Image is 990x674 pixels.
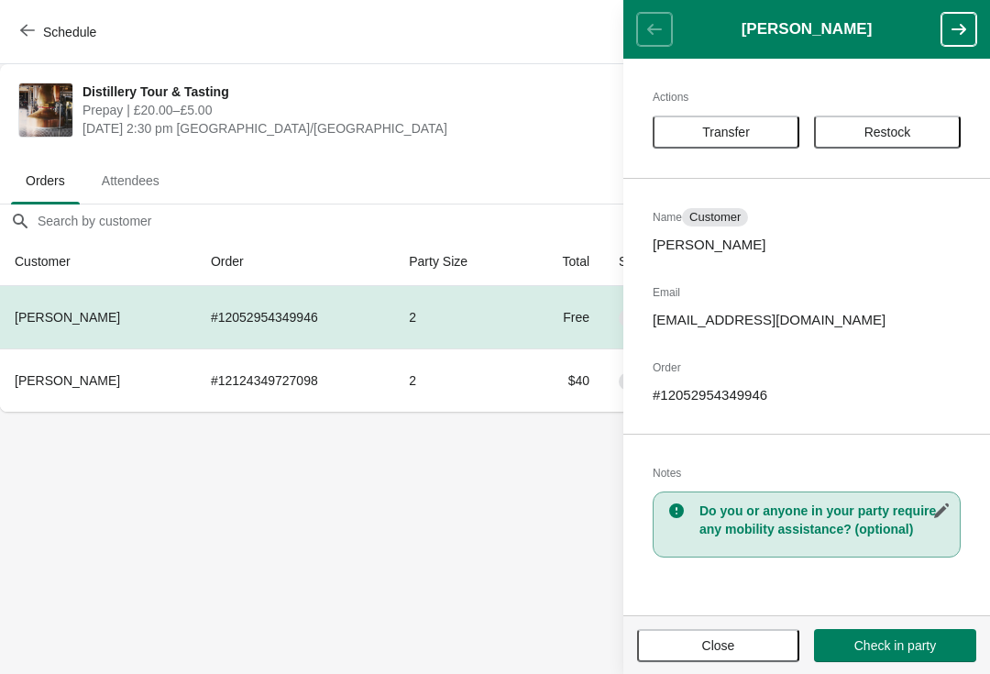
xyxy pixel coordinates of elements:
[11,164,80,197] span: Orders
[653,283,961,302] h2: Email
[653,88,961,106] h2: Actions
[196,348,394,412] td: # 12124349727098
[522,286,605,348] td: Free
[394,348,522,412] td: 2
[9,16,111,49] button: Schedule
[814,629,976,662] button: Check in party
[87,164,174,197] span: Attendees
[653,208,961,227] h2: Name
[15,373,120,388] span: [PERSON_NAME]
[15,310,120,325] span: [PERSON_NAME]
[522,348,605,412] td: $40
[854,638,936,653] span: Check in party
[522,238,605,286] th: Total
[653,116,799,149] button: Transfer
[82,83,644,101] span: Distillery Tour & Tasting
[82,119,644,138] span: [DATE] 2:30 pm [GEOGRAPHIC_DATA]/[GEOGRAPHIC_DATA]
[82,101,644,119] span: Prepay | £20.00–£5.00
[196,238,394,286] th: Order
[604,238,716,286] th: Status
[814,116,961,149] button: Restock
[394,286,522,348] td: 2
[653,386,961,404] p: # 12052954349946
[43,25,96,39] span: Schedule
[864,125,911,139] span: Restock
[196,286,394,348] td: # 12052954349946
[699,502,951,538] h3: Do you or anyone in your party require any mobility assistance? (optional)
[653,236,961,254] p: [PERSON_NAME]
[394,238,522,286] th: Party Size
[702,125,750,139] span: Transfer
[653,311,961,329] p: [EMAIL_ADDRESS][DOMAIN_NAME]
[653,359,961,377] h2: Order
[672,20,941,39] h1: [PERSON_NAME]
[19,83,72,137] img: Distillery Tour & Tasting
[689,210,741,225] span: Customer
[37,204,990,238] input: Search by customer
[702,638,735,653] span: Close
[653,464,961,482] h2: Notes
[637,629,799,662] button: Close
